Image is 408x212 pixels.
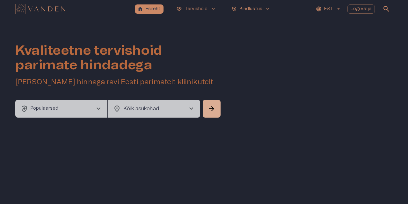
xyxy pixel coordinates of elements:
[382,5,390,13] span: search
[315,4,342,14] button: EST
[15,78,222,87] h5: [PERSON_NAME] hinnaga ravi Eesti parimatelt kliinikutelt
[380,3,393,15] button: open search modal
[113,105,121,113] span: location_on
[135,4,164,14] button: homeEsileht
[240,6,263,12] p: Kindlustus
[95,105,102,113] span: chevron_right
[174,4,219,14] button: ecg_heartTervishoidkeyboard_arrow_down
[31,105,59,112] p: Populaarsed
[15,100,107,118] button: health_and_safetyPopulaarsedchevron_right
[208,105,215,113] span: arrow_forward
[176,6,182,12] span: ecg_heart
[229,4,273,14] button: health_and_safetyKindlustuskeyboard_arrow_down
[15,4,132,13] a: Navigate to homepage
[203,100,221,118] button: Search
[231,6,237,12] span: health_and_safety
[15,43,222,72] h1: Kvaliteetne tervishoid parimate hindadega
[123,105,177,113] p: Kõik asukohad
[20,105,28,113] span: health_and_safety
[187,105,195,113] span: chevron_right
[15,4,65,14] img: Vanden logo
[185,6,208,12] p: Tervishoid
[137,6,143,12] span: home
[210,6,216,12] span: keyboard_arrow_down
[265,6,271,12] span: keyboard_arrow_down
[347,4,375,14] button: Logi välja
[351,6,372,12] p: Logi välja
[324,6,333,12] p: EST
[146,6,160,12] p: Esileht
